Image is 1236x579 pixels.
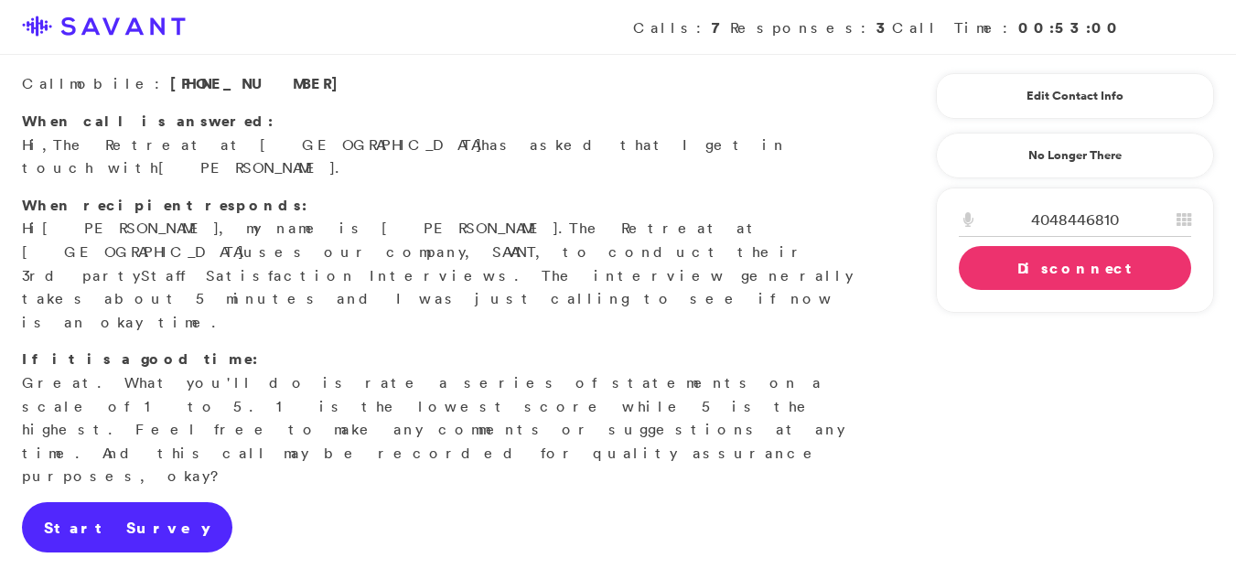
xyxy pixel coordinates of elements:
[22,13,822,57] strong: The Retreat at [GEOGRAPHIC_DATA]
[22,110,866,180] p: Hi, has asked that I get in touch with .
[22,72,866,96] p: Call :
[22,111,274,131] strong: When call is answered:
[22,348,258,369] strong: If it is a good time:
[936,133,1214,178] a: No Longer There
[876,17,892,38] strong: 3
[22,195,307,215] strong: When recipient responds:
[22,219,761,261] span: The Retreat at [GEOGRAPHIC_DATA]
[22,502,232,553] a: Start Survey
[1018,17,1123,38] strong: 00:53:00
[70,74,155,92] span: mobile
[141,266,499,284] span: Staff Satisfaction Interview
[53,135,481,154] span: The Retreat at [GEOGRAPHIC_DATA]
[22,194,866,335] p: Hi , my name is [PERSON_NAME]. uses our company, SAVANT, to conduct their 3rd party s. The interv...
[22,348,866,488] p: Great. What you'll do is rate a series of statements on a scale of 1 to 5. 1 is the lowest score ...
[959,246,1191,290] a: Disconnect
[158,158,335,177] span: [PERSON_NAME]
[712,17,730,38] strong: 7
[42,219,219,237] span: [PERSON_NAME]
[170,73,348,93] span: [PHONE_NUMBER]
[959,81,1191,111] a: Edit Contact Info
